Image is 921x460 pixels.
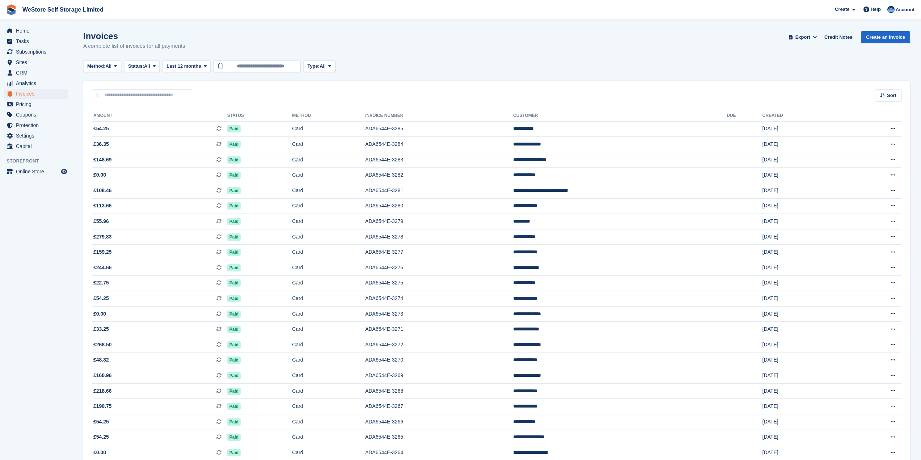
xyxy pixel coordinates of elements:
span: Paid [227,125,241,132]
td: Card [292,322,365,337]
a: menu [4,68,68,78]
a: WeStore Self Storage Limited [20,4,106,16]
span: £148.69 [93,156,112,164]
td: [DATE] [762,260,843,276]
span: £190.75 [93,402,112,410]
span: Method: [87,63,106,70]
a: menu [4,57,68,67]
td: Card [292,168,365,183]
td: ADA6544E-3267 [365,399,513,414]
td: ADA6544E-3276 [365,260,513,276]
span: Last 12 months [166,63,201,70]
span: £159.25 [93,248,112,256]
span: Subscriptions [16,47,59,57]
span: Paid [227,434,241,441]
span: Paid [227,156,241,164]
span: £36.35 [93,140,109,148]
td: [DATE] [762,121,843,137]
span: £54.25 [93,295,109,302]
td: Card [292,260,365,276]
td: [DATE] [762,368,843,384]
span: £0.00 [93,171,106,179]
td: [DATE] [762,414,843,430]
span: Paid [227,295,241,302]
td: Card [292,183,365,199]
a: Create an Invoice [861,31,910,43]
span: Paid [227,341,241,349]
td: ADA6544E-3271 [365,322,513,337]
td: [DATE] [762,291,843,307]
td: ADA6544E-3283 [365,152,513,168]
span: Status: [128,63,144,70]
button: Type: All [303,60,335,72]
span: Settings [16,131,59,141]
td: ADA6544E-3280 [365,198,513,214]
span: Paid [227,141,241,148]
th: Method [292,110,365,122]
span: £268.50 [93,341,112,349]
span: CRM [16,68,59,78]
span: Paid [227,202,241,210]
td: Card [292,229,365,245]
span: All [106,63,112,70]
span: Account [896,6,914,13]
a: menu [4,26,68,36]
span: All [320,63,326,70]
img: Joanne Goff [887,6,895,13]
a: menu [4,47,68,57]
span: Invoices [16,89,59,99]
th: Created [762,110,843,122]
td: ADA6544E-3284 [365,137,513,152]
span: Storefront [7,157,72,165]
span: All [144,63,150,70]
span: £54.25 [93,433,109,441]
span: Help [871,6,881,13]
td: ADA6544E-3285 [365,121,513,137]
td: [DATE] [762,337,843,353]
span: £54.25 [93,418,109,426]
span: Paid [227,418,241,426]
button: Last 12 months [162,60,211,72]
span: Paid [227,233,241,241]
td: Card [292,353,365,368]
td: Card [292,137,365,152]
span: Paid [227,187,241,194]
a: menu [4,141,68,151]
span: Coupons [16,110,59,120]
td: ADA6544E-3277 [365,245,513,260]
td: Card [292,275,365,291]
td: Card [292,306,365,322]
p: A complete list of invoices for all payments [83,42,185,50]
td: Card [292,414,365,430]
span: £113.66 [93,202,112,210]
button: Status: All [124,60,160,72]
td: [DATE] [762,245,843,260]
span: Paid [227,249,241,256]
span: Paid [227,388,241,395]
td: ADA6544E-3278 [365,229,513,245]
td: ADA6544E-3272 [365,337,513,353]
a: menu [4,89,68,99]
a: menu [4,131,68,141]
td: ADA6544E-3266 [365,414,513,430]
img: stora-icon-8386f47178a22dfd0bd8f6a31ec36ba5ce8667c1dd55bd0f319d3a0aa187defe.svg [6,4,17,15]
td: [DATE] [762,275,843,291]
td: [DATE] [762,198,843,214]
td: [DATE] [762,183,843,199]
span: £54.25 [93,125,109,132]
span: £33.25 [93,325,109,333]
td: Card [292,198,365,214]
a: Credit Notes [821,31,855,43]
span: Tasks [16,36,59,46]
td: [DATE] [762,322,843,337]
td: [DATE] [762,152,843,168]
span: Capital [16,141,59,151]
th: Due [727,110,762,122]
span: Paid [227,449,241,456]
td: [DATE] [762,229,843,245]
h1: Invoices [83,31,185,41]
td: Card [292,152,365,168]
span: Export [795,34,810,41]
td: Card [292,337,365,353]
span: £244.66 [93,264,112,271]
